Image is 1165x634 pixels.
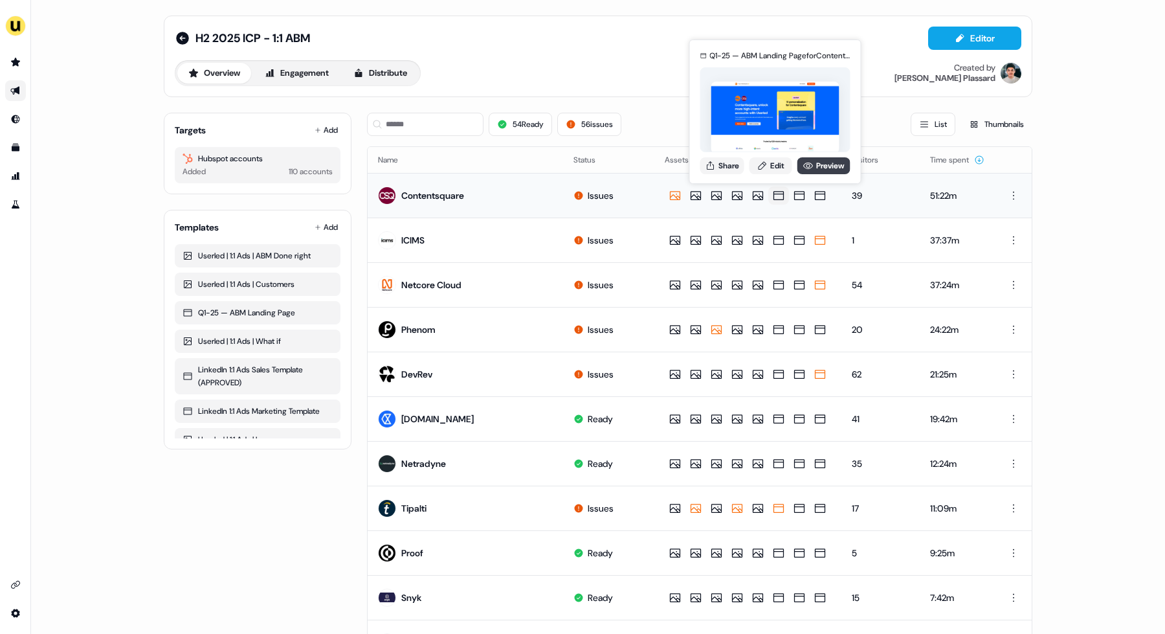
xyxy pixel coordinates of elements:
span: H2 2025 ICP - 1:1 ABM [195,30,310,46]
div: 12:24m [930,457,985,470]
div: 19:42m [930,413,985,425]
div: 37:37m [930,234,985,247]
div: Userled | 1:1 Ads | Customers [183,278,333,291]
div: Added [183,165,206,178]
div: Ready [588,547,613,560]
button: 56issues [557,113,621,136]
div: 35 [852,457,909,470]
a: Go to Inbound [5,109,26,130]
div: Ready [588,413,613,425]
div: Templates [175,221,219,234]
div: Tipalti [401,502,427,515]
div: 17 [852,502,909,515]
a: Go to integrations [5,574,26,595]
div: 5 [852,547,909,560]
img: asset preview [711,82,839,153]
button: Add [312,218,340,236]
div: 54 [852,278,909,291]
button: Overview [177,63,251,84]
div: Netcore Cloud [401,278,461,291]
button: Add [312,121,340,139]
div: Issues [588,234,614,247]
div: Issues [588,189,614,202]
div: ICIMS [401,234,425,247]
div: Netradyne [401,457,446,470]
div: [DOMAIN_NAME] [401,413,474,425]
button: Thumbnails [960,113,1032,136]
button: Editor [928,27,1021,50]
a: Edit [749,157,792,174]
div: Snyk [401,591,421,604]
div: 24:22m [930,323,985,336]
div: Contentsquare [401,189,464,202]
div: Q1-25 — ABM Landing Page for Contentsquare [709,49,850,62]
a: Preview [797,157,850,174]
button: Visitors [852,148,894,172]
button: Engagement [254,63,340,84]
a: Go to prospects [5,52,26,73]
th: Assets [654,147,842,173]
a: Editor [928,33,1021,47]
div: [PERSON_NAME] Plassard [894,73,995,84]
div: Issues [588,368,614,381]
div: Targets [175,124,206,137]
div: Userled | 1:1 Ads | ABM Done right [183,249,333,262]
div: Hubspot accounts [183,152,333,165]
div: Userled | 1:1 Ads | Love [183,433,333,446]
a: Go to outbound experience [5,80,26,101]
a: Go to attribution [5,166,26,187]
div: DevRev [401,368,432,381]
div: 21:25m [930,368,985,381]
button: 54Ready [489,113,552,136]
div: Issues [588,278,614,291]
div: Issues [588,323,614,336]
button: Distribute [342,63,418,84]
div: Ready [588,457,613,470]
button: Share [700,157,744,174]
div: LinkedIn 1:1 Ads Sales Template (APPROVED) [183,363,333,389]
div: Created by [954,63,995,73]
div: 62 [852,368,909,381]
div: LinkedIn 1:1 Ads Marketing Template [183,405,333,418]
div: Q1-25 — ABM Landing Page [183,306,333,319]
div: Proof [401,547,423,560]
div: 11:09m [930,502,985,515]
div: 39 [852,189,909,202]
div: 51:22m [930,189,985,202]
div: Ready [588,591,613,604]
div: 15 [852,591,909,604]
button: List [911,113,955,136]
div: 7:42m [930,591,985,604]
div: Userled | 1:1 Ads | What if [183,335,333,348]
img: Vincent [1001,63,1021,84]
div: 110 accounts [289,165,333,178]
div: Issues [588,502,614,515]
div: 20 [852,323,909,336]
div: 9:25m [930,547,985,560]
a: Go to templates [5,137,26,158]
a: Go to integrations [5,603,26,624]
div: Phenom [401,323,436,336]
a: Go to experiments [5,194,26,215]
button: Time spent [930,148,984,172]
div: 1 [852,234,909,247]
button: Name [378,148,414,172]
div: 37:24m [930,278,985,291]
div: 41 [852,413,909,425]
button: Status [573,148,611,172]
